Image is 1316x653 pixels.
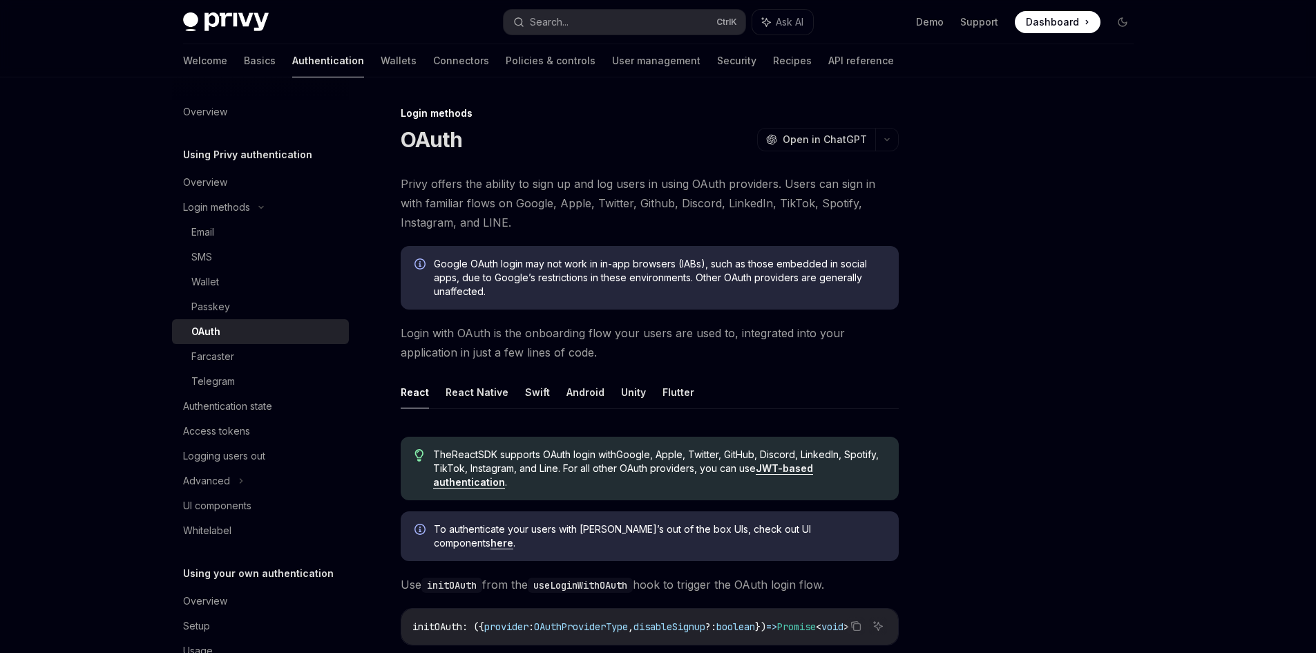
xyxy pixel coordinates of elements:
[381,44,417,77] a: Wallets
[244,44,276,77] a: Basics
[172,444,349,469] a: Logging users out
[183,448,265,464] div: Logging users out
[633,621,705,633] span: disableSignup
[1015,11,1100,33] a: Dashboard
[755,621,766,633] span: })
[484,621,528,633] span: provider
[183,473,230,489] div: Advanced
[773,44,812,77] a: Recipes
[1112,11,1134,33] button: Toggle dark mode
[172,245,349,269] a: SMS
[172,319,349,344] a: OAuth
[960,15,998,29] a: Support
[191,249,212,265] div: SMS
[172,269,349,294] a: Wallet
[534,621,628,633] span: OAuthProviderType
[292,44,364,77] a: Authentication
[766,621,777,633] span: =>
[621,376,646,408] button: Unity
[172,100,349,124] a: Overview
[183,423,250,439] div: Access tokens
[530,14,569,30] div: Search...
[172,493,349,518] a: UI components
[172,394,349,419] a: Authentication state
[916,15,944,29] a: Demo
[705,621,716,633] span: ?:
[191,274,219,290] div: Wallet
[783,133,867,146] span: Open in ChatGPT
[172,518,349,543] a: Whitelabel
[172,170,349,195] a: Overview
[566,376,604,408] button: Android
[777,621,816,633] span: Promise
[172,589,349,614] a: Overview
[776,15,803,29] span: Ask AI
[1026,15,1079,29] span: Dashboard
[183,522,231,539] div: Whitelabel
[172,220,349,245] a: Email
[433,44,489,77] a: Connectors
[490,537,513,549] a: here
[506,44,595,77] a: Policies & controls
[172,419,349,444] a: Access tokens
[183,618,210,634] div: Setup
[525,376,550,408] button: Swift
[717,44,756,77] a: Security
[401,106,899,120] div: Login methods
[191,348,234,365] div: Farcaster
[828,44,894,77] a: API reference
[191,224,214,240] div: Email
[172,344,349,369] a: Farcaster
[172,614,349,638] a: Setup
[821,621,843,633] span: void
[183,12,269,32] img: dark logo
[847,617,865,635] button: Copy the contents from the code block
[183,146,312,163] h5: Using Privy authentication
[191,323,220,340] div: OAuth
[412,621,462,633] span: initOAuth
[869,617,887,635] button: Ask AI
[462,621,484,633] span: : ({
[183,398,272,415] div: Authentication state
[716,621,755,633] span: boolean
[191,373,235,390] div: Telegram
[752,10,813,35] button: Ask AI
[716,17,737,28] span: Ctrl K
[401,174,899,232] span: Privy offers the ability to sign up and log users in using OAuth providers. Users can sign in wit...
[528,621,534,633] span: :
[172,369,349,394] a: Telegram
[183,565,334,582] h5: Using your own authentication
[757,128,875,151] button: Open in ChatGPT
[434,522,885,550] span: To authenticate your users with [PERSON_NAME]’s out of the box UIs, check out UI components .
[401,127,462,152] h1: OAuth
[401,575,899,594] span: Use from the hook to trigger the OAuth login flow.
[421,578,482,593] code: initOAuth
[434,257,885,299] span: Google OAuth login may not work in in-app browsers (IABs), such as those embedded in social apps,...
[816,621,821,633] span: <
[628,621,633,633] span: ,
[183,593,227,609] div: Overview
[401,323,899,362] span: Login with OAuth is the onboarding flow your users are used to, integrated into your application ...
[528,578,633,593] code: useLoginWithOAuth
[183,498,251,514] div: UI components
[612,44,700,77] a: User management
[414,449,424,462] svg: Tip
[183,104,227,120] div: Overview
[662,376,694,408] button: Flutter
[183,199,250,216] div: Login methods
[414,258,428,272] svg: Info
[172,294,349,319] a: Passkey
[843,621,849,633] span: >
[183,44,227,77] a: Welcome
[191,299,230,315] div: Passkey
[183,174,227,191] div: Overview
[433,448,884,489] span: The React SDK supports OAuth login with Google, Apple, Twitter, GitHub, Discord, LinkedIn, Spotif...
[401,376,429,408] button: React
[414,524,428,538] svg: Info
[446,376,508,408] button: React Native
[504,10,745,35] button: Search...CtrlK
